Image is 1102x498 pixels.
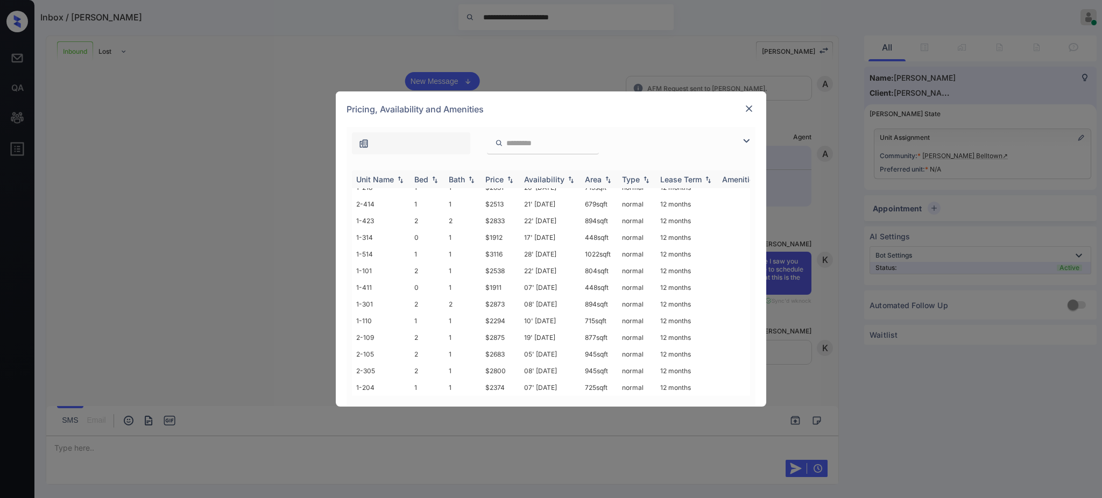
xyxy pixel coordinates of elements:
td: normal [618,346,656,362]
img: sorting [395,176,406,183]
td: 07' [DATE] [520,379,581,396]
td: $2374 [481,379,520,396]
td: normal [618,262,656,279]
td: 12 months [656,329,718,346]
td: 1 [410,196,444,212]
td: 12 months [656,362,718,379]
td: 2 [444,296,481,312]
img: icon-zuma [495,138,503,148]
div: Type [622,175,640,184]
img: sorting [505,176,515,183]
td: 08' [DATE] [520,296,581,312]
img: close [744,103,754,114]
img: sorting [641,176,652,183]
td: 12 months [656,296,718,312]
td: $1911 [481,279,520,296]
div: Availability [524,175,564,184]
td: 1-423 [352,212,410,229]
td: 28' [DATE] [520,246,581,262]
td: 1 [444,329,481,346]
td: 2 [410,362,444,379]
td: 1-204 [352,379,410,396]
td: 448 sqft [581,229,618,246]
td: 1-314 [352,229,410,246]
img: sorting [603,176,613,183]
div: Lease Term [660,175,702,184]
td: normal [618,379,656,396]
td: 725 sqft [581,379,618,396]
td: normal [618,279,656,296]
td: $2513 [481,196,520,212]
td: 1 [444,279,481,296]
td: $1912 [481,229,520,246]
td: 1-110 [352,312,410,329]
td: 1 [410,312,444,329]
td: 2 [410,262,444,279]
td: 08' [DATE] [520,362,581,379]
img: sorting [429,176,440,183]
td: 2 [410,346,444,362]
td: 22' [DATE] [520,212,581,229]
div: Price [485,175,504,184]
td: $2800 [481,362,520,379]
td: normal [618,212,656,229]
td: 05' [DATE] [520,346,581,362]
td: normal [618,229,656,246]
td: 12 months [656,246,718,262]
img: icon-zuma [740,134,753,147]
td: $2683 [481,346,520,362]
td: 2 [410,212,444,229]
td: $2873 [481,296,520,312]
td: 448 sqft [581,279,618,296]
td: normal [618,312,656,329]
td: $2294 [481,312,520,329]
td: 1-101 [352,262,410,279]
td: 1 [444,346,481,362]
td: 1 [444,229,481,246]
td: normal [618,246,656,262]
td: 1 [444,362,481,379]
td: 0 [410,279,444,296]
td: 0 [410,229,444,246]
td: 12 months [656,212,718,229]
img: sorting [566,176,576,183]
td: 1-514 [352,246,410,262]
td: 1 [444,379,481,396]
td: 12 months [656,279,718,296]
td: 945 sqft [581,362,618,379]
td: 894 sqft [581,296,618,312]
td: 12 months [656,312,718,329]
td: 07' [DATE] [520,279,581,296]
img: sorting [466,176,477,183]
td: 12 months [656,229,718,246]
td: $2875 [481,329,520,346]
td: 1022 sqft [581,246,618,262]
div: Unit Name [356,175,394,184]
td: 2 [410,296,444,312]
td: normal [618,196,656,212]
td: 1 [444,196,481,212]
td: 894 sqft [581,212,618,229]
div: Bed [414,175,428,184]
td: 679 sqft [581,196,618,212]
td: 2-305 [352,362,410,379]
td: 2 [444,212,481,229]
div: Amenities [722,175,758,184]
td: normal [618,329,656,346]
img: icon-zuma [358,138,369,149]
td: 21' [DATE] [520,196,581,212]
td: 1-301 [352,296,410,312]
td: 2-105 [352,346,410,362]
td: 17' [DATE] [520,229,581,246]
td: $3116 [481,246,520,262]
td: 1 [444,312,481,329]
td: 12 months [656,262,718,279]
div: Pricing, Availability and Amenities [336,91,766,127]
td: 12 months [656,346,718,362]
td: 19' [DATE] [520,329,581,346]
td: 12 months [656,196,718,212]
td: 2-414 [352,196,410,212]
td: 1-411 [352,279,410,296]
td: 877 sqft [581,329,618,346]
td: normal [618,296,656,312]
